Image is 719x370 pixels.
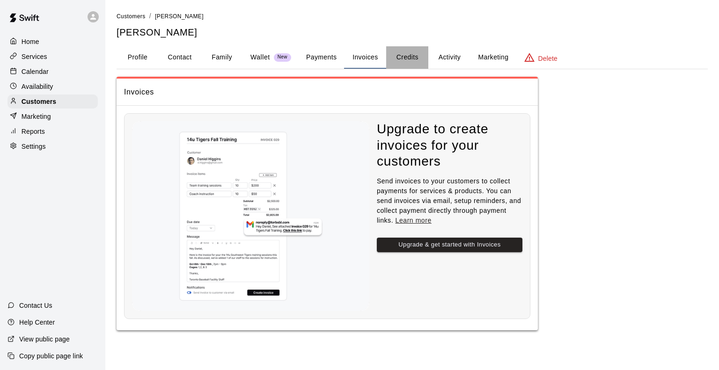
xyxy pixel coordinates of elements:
p: Customers [22,97,56,106]
p: Contact Us [19,301,52,310]
button: Profile [117,46,159,69]
a: Availability [7,80,98,94]
p: Copy public page link [19,351,83,361]
h5: [PERSON_NAME] [117,26,708,39]
a: Customers [117,12,146,20]
p: Marketing [22,112,51,121]
p: Reports [22,127,45,136]
h6: Invoices [124,86,154,98]
a: Reports [7,124,98,138]
p: Settings [22,142,46,151]
p: Home [22,37,39,46]
a: Customers [7,94,98,109]
span: [PERSON_NAME] [155,13,204,20]
button: Upgrade & get started with Invoices [377,238,522,252]
button: Credits [386,46,428,69]
li: / [149,11,151,21]
h4: Upgrade to create invoices for your customers [377,121,522,170]
p: Wallet [250,52,270,62]
button: Invoices [344,46,386,69]
span: New [274,54,291,60]
span: Send invoices to your customers to collect payments for services & products. You can send invoice... [377,177,521,224]
button: Contact [159,46,201,69]
p: Help Center [19,318,55,327]
p: Services [22,52,47,61]
a: Marketing [7,109,98,123]
button: Family [201,46,243,69]
p: View public page [19,334,70,344]
nav: breadcrumb [117,11,708,22]
span: Customers [117,13,146,20]
a: Calendar [7,65,98,79]
button: Payments [299,46,344,69]
button: Marketing [470,46,516,69]
div: basic tabs example [117,46,708,69]
p: Availability [22,82,53,91]
img: Nothing to see here [132,121,369,311]
p: Calendar [22,67,49,76]
button: Activity [428,46,470,69]
a: Services [7,50,98,64]
a: Settings [7,139,98,153]
p: Delete [538,54,558,63]
a: Learn more [396,217,432,224]
a: Home [7,35,98,49]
